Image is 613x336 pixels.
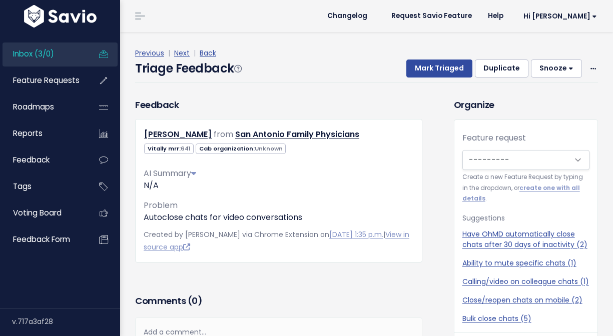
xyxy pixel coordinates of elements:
label: Feature request [462,132,526,144]
span: Vitally mrr: [144,143,194,154]
a: Help [480,8,511,23]
span: AI Summary [144,167,196,179]
button: Snooze [531,59,582,77]
span: Created by [PERSON_NAME] via Chrome Extension on | [144,229,409,252]
span: Feedback form [13,234,70,244]
p: Suggestions [462,212,589,224]
a: Ability to mute specific chats (1) [462,258,589,268]
a: Inbox (3/0) [3,42,83,65]
span: | [166,48,172,58]
span: Tags [13,181,32,191]
button: Duplicate [475,59,528,77]
a: Previous [135,48,164,58]
a: Calling/video on colleague chats (1) [462,276,589,287]
span: Problem [144,199,178,211]
span: from [214,128,233,140]
div: v.717a3af28 [12,308,120,334]
span: Feedback [13,154,50,165]
button: Mark Triaged [406,59,472,77]
a: Request Savio Feature [383,8,480,23]
h3: Feedback [135,98,179,111]
a: Close/reopen chats on mobile (2) [462,295,589,305]
span: Voting Board [13,207,62,218]
a: [PERSON_NAME] [144,128,212,140]
span: | [192,48,198,58]
a: Bulk close chats (5) [462,313,589,324]
a: Next [174,48,190,58]
a: [DATE] 1:35 p.m. [329,229,383,239]
span: Feature Requests [13,75,80,85]
a: Reports [3,122,83,145]
a: Feature Requests [3,69,83,92]
span: Hi [PERSON_NAME] [523,12,597,20]
div: N/A [144,179,414,191]
span: Unknown [255,144,283,152]
p: Autoclose chats for video conversations [144,211,414,223]
span: Reports [13,128,43,138]
h3: Comments ( ) [135,294,422,308]
span: Cab organization: [196,143,286,154]
a: Voting Board [3,201,83,224]
h4: Triage Feedback [135,59,241,77]
img: logo-white.9d6f32f41409.svg [22,5,99,27]
h3: Organize [454,98,598,111]
span: 0 [192,294,198,307]
a: Feedback [3,148,83,171]
a: Feedback form [3,228,83,251]
a: Tags [3,175,83,198]
a: Have OhMD automatically close chats after 30 days of inactivity (2) [462,229,589,250]
span: 641 [181,144,191,152]
a: Hi [PERSON_NAME] [511,8,605,24]
span: Changelog [327,12,367,19]
a: Back [200,48,216,58]
a: create one with all details [462,184,580,202]
a: San Antonio Family Physicians [235,128,359,140]
span: Roadmaps [13,101,54,112]
a: Roadmaps [3,95,83,118]
small: Create a new Feature Request by typing in the dropdown, or . [462,172,589,204]
span: Inbox (3/0) [13,48,54,59]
